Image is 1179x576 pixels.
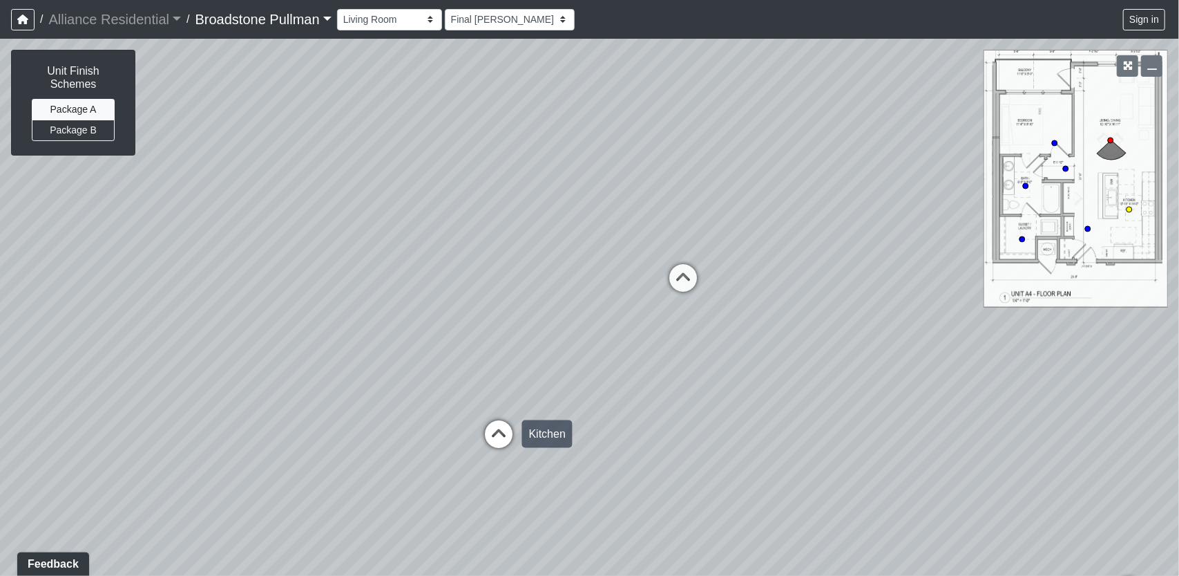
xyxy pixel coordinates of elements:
a: Alliance Residential [48,6,181,33]
button: Package B [32,120,115,141]
button: Package A [32,99,115,120]
div: Kitchen [522,420,573,448]
a: Broadstone Pullman [195,6,332,33]
iframe: Ybug feedback widget [10,548,92,576]
h6: Unit Finish Schemes [26,64,121,91]
span: / [35,6,48,33]
button: Sign in [1123,9,1165,30]
span: / [181,6,195,33]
